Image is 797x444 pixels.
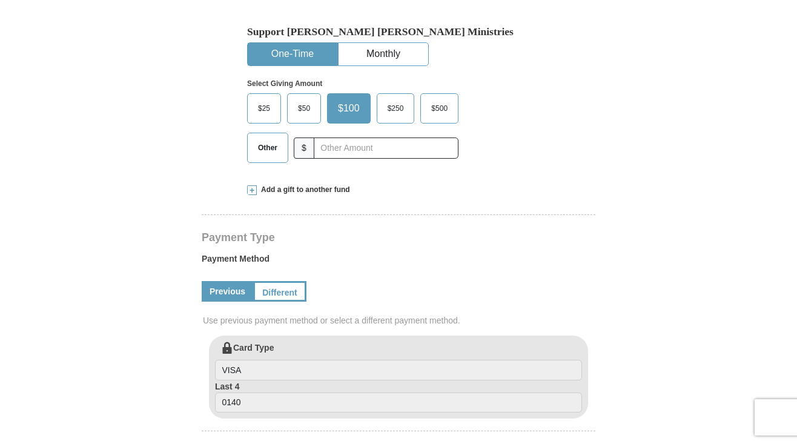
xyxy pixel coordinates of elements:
a: Different [253,281,306,302]
label: Payment Method [202,253,595,271]
span: $250 [382,99,410,118]
h4: Payment Type [202,233,595,242]
label: Last 4 [215,380,582,413]
button: One-Time [248,43,337,65]
span: Use previous payment method or select a different payment method. [203,314,597,326]
a: Previous [202,281,253,302]
span: $50 [292,99,316,118]
input: Card Type [215,360,582,380]
input: Last 4 [215,393,582,413]
span: Other [252,139,283,157]
label: Card Type [215,342,582,380]
span: $500 [425,99,454,118]
h5: Support [PERSON_NAME] [PERSON_NAME] Ministries [247,25,550,38]
input: Other Amount [314,138,458,159]
span: $100 [332,99,366,118]
strong: Select Giving Amount [247,79,322,88]
span: Add a gift to another fund [257,185,350,195]
button: Monthly [339,43,428,65]
span: $ [294,138,314,159]
span: $25 [252,99,276,118]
